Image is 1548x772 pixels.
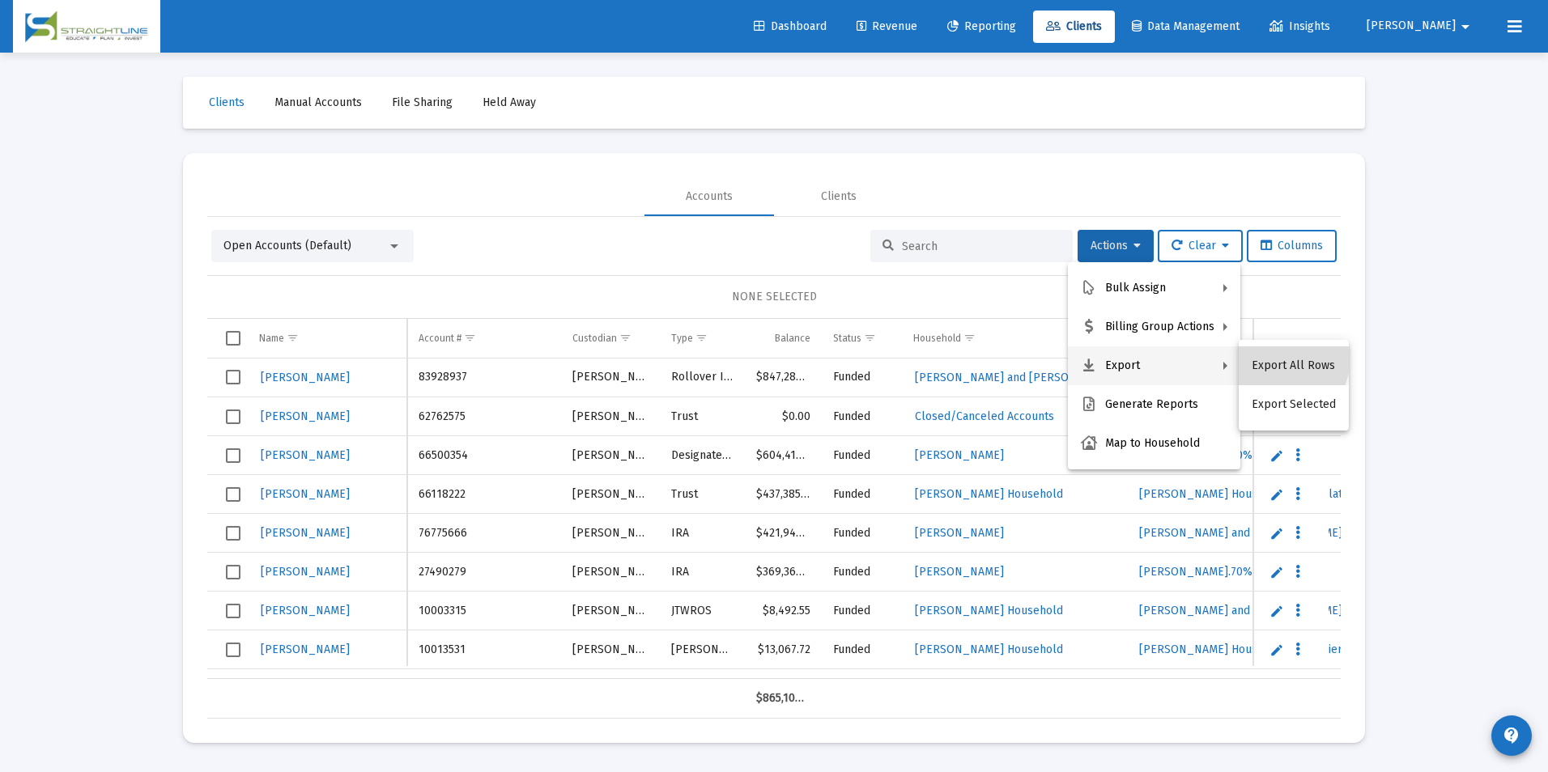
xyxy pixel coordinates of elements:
button: Billing Group Actions [1068,308,1240,346]
button: Bulk Assign [1068,269,1240,308]
button: Export [1068,346,1240,385]
button: Export All Rows [1239,346,1349,385]
button: Export Selected [1239,385,1349,424]
button: Generate Reports [1068,385,1240,424]
button: Map to Household [1068,424,1240,463]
